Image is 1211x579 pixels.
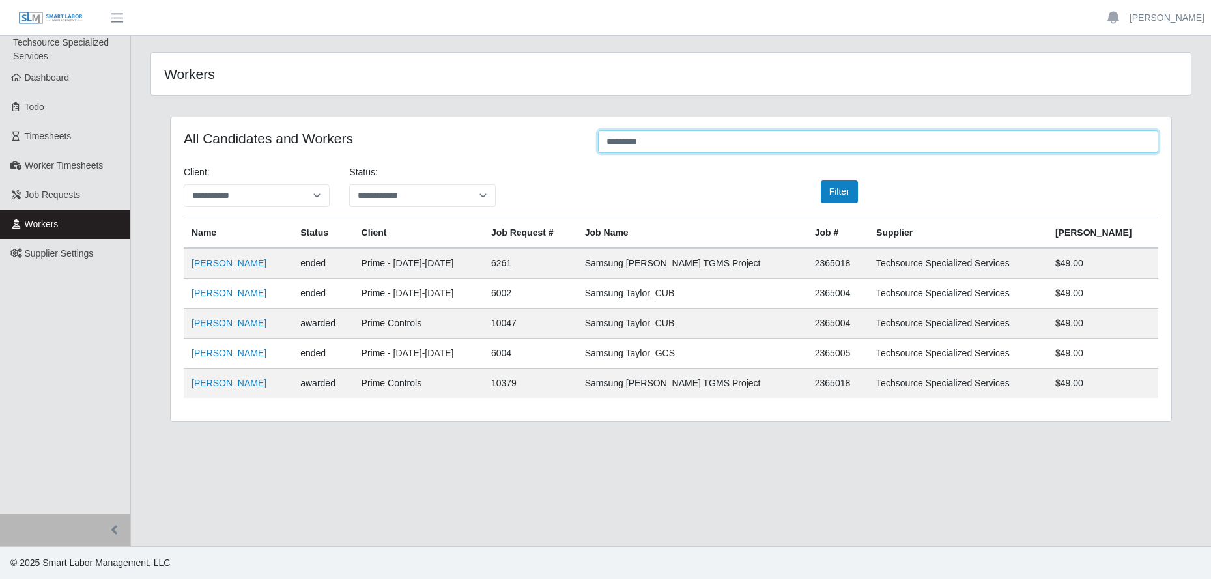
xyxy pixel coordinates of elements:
h4: Workers [164,66,575,82]
td: $49.00 [1047,339,1158,369]
th: Supplier [868,218,1047,249]
a: [PERSON_NAME] [192,288,266,298]
span: Worker Timesheets [25,160,103,171]
span: Timesheets [25,131,72,141]
a: [PERSON_NAME] [192,318,266,328]
td: $49.00 [1047,248,1158,279]
td: 6002 [483,279,577,309]
button: Filter [821,180,858,203]
td: Prime Controls [354,309,483,339]
td: ended [292,248,353,279]
td: Samsung Taylor_GCS [577,339,807,369]
td: 2365018 [807,369,868,399]
td: Prime Controls [354,369,483,399]
th: Client [354,218,483,249]
td: Techsource Specialized Services [868,369,1047,399]
td: Techsource Specialized Services [868,309,1047,339]
td: ended [292,339,353,369]
td: $49.00 [1047,369,1158,399]
a: [PERSON_NAME] [1130,11,1204,25]
td: Techsource Specialized Services [868,339,1047,369]
a: [PERSON_NAME] [192,258,266,268]
td: Samsung Taylor_CUB [577,279,807,309]
span: Techsource Specialized Services [13,37,109,61]
span: Todo [25,102,44,112]
td: 10379 [483,369,577,399]
td: Prime - [DATE]-[DATE] [354,248,483,279]
td: $49.00 [1047,309,1158,339]
td: ended [292,279,353,309]
th: Job # [807,218,868,249]
td: 2365004 [807,279,868,309]
label: Status: [349,165,378,179]
th: Job Request # [483,218,577,249]
td: 6261 [483,248,577,279]
span: Dashboard [25,72,70,83]
img: SLM Logo [18,11,83,25]
th: Job Name [577,218,807,249]
h4: All Candidates and Workers [184,130,578,147]
span: Supplier Settings [25,248,94,259]
span: © 2025 Smart Labor Management, LLC [10,558,170,568]
th: Name [184,218,292,249]
td: 2365004 [807,309,868,339]
td: Samsung Taylor_CUB [577,309,807,339]
td: 6004 [483,339,577,369]
span: Workers [25,219,59,229]
td: 2365018 [807,248,868,279]
td: Samsung [PERSON_NAME] TGMS Project [577,248,807,279]
td: Techsource Specialized Services [868,279,1047,309]
td: awarded [292,309,353,339]
th: [PERSON_NAME] [1047,218,1158,249]
td: awarded [292,369,353,399]
a: [PERSON_NAME] [192,378,266,388]
td: $49.00 [1047,279,1158,309]
th: Status [292,218,353,249]
td: Prime - [DATE]-[DATE] [354,279,483,309]
td: Samsung [PERSON_NAME] TGMS Project [577,369,807,399]
a: [PERSON_NAME] [192,348,266,358]
td: 10047 [483,309,577,339]
span: Job Requests [25,190,81,200]
td: Prime - [DATE]-[DATE] [354,339,483,369]
td: Techsource Specialized Services [868,248,1047,279]
td: 2365005 [807,339,868,369]
label: Client: [184,165,210,179]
